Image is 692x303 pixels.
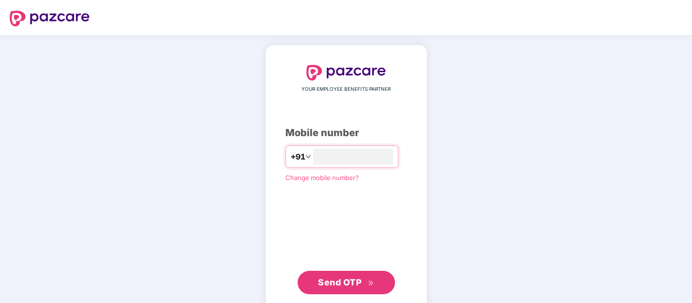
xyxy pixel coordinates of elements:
a: Change mobile number? [285,174,359,182]
img: logo [306,65,386,81]
span: double-right [368,280,374,286]
div: Mobile number [285,125,407,141]
span: YOUR EMPLOYEE BENEFITS PARTNER [301,85,391,93]
img: logo [10,11,90,26]
span: +91 [291,151,305,163]
button: Send OTPdouble-right [298,271,395,294]
span: Send OTP [318,277,361,287]
span: down [305,154,311,160]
